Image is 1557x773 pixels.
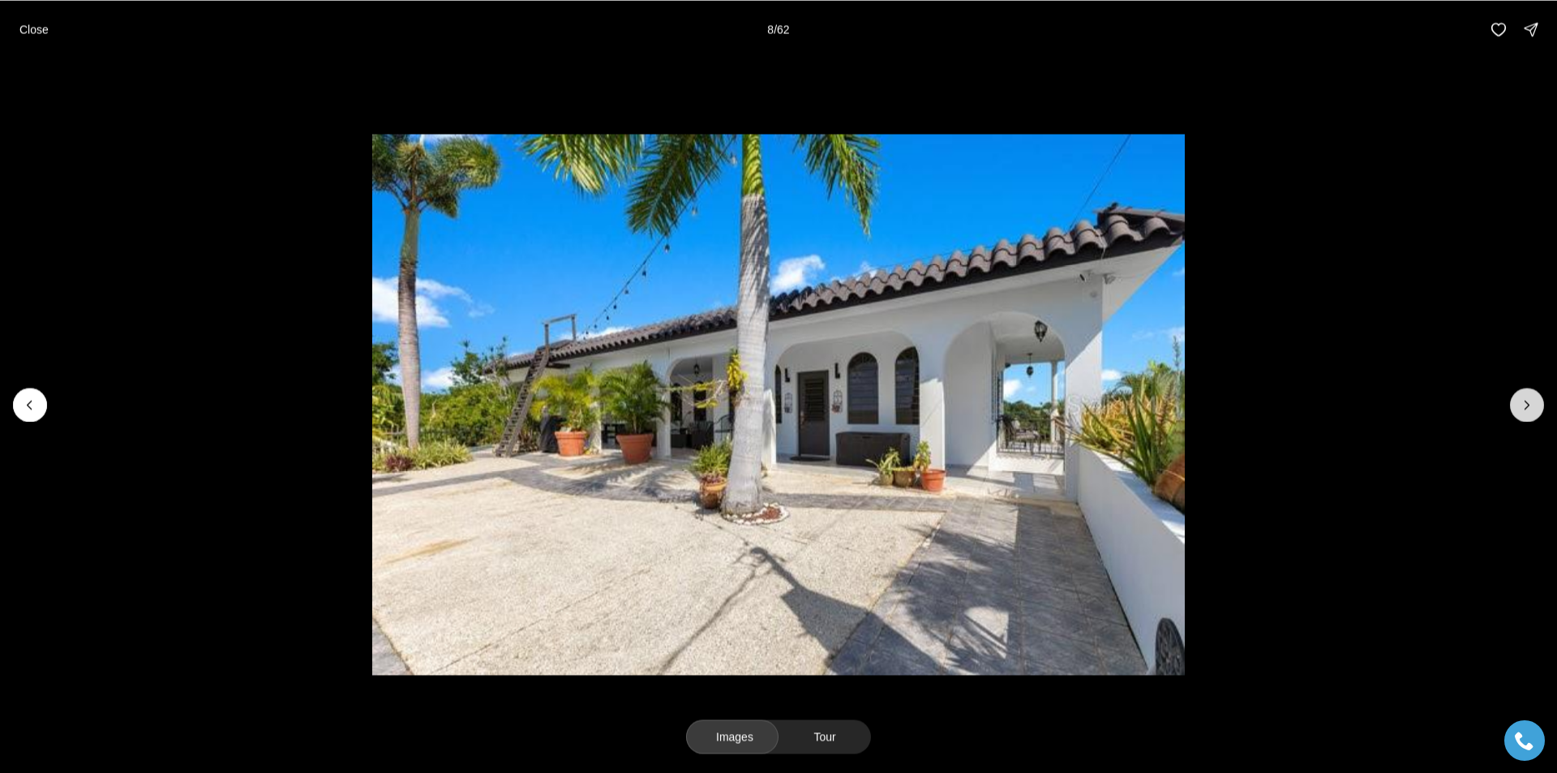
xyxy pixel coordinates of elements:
p: 8 / 62 [767,23,789,36]
button: Next slide [1510,388,1544,422]
p: Close [19,23,49,36]
button: Close [10,13,58,45]
button: Images [686,719,778,754]
button: Previous slide [13,388,47,422]
button: Tour [778,719,871,754]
